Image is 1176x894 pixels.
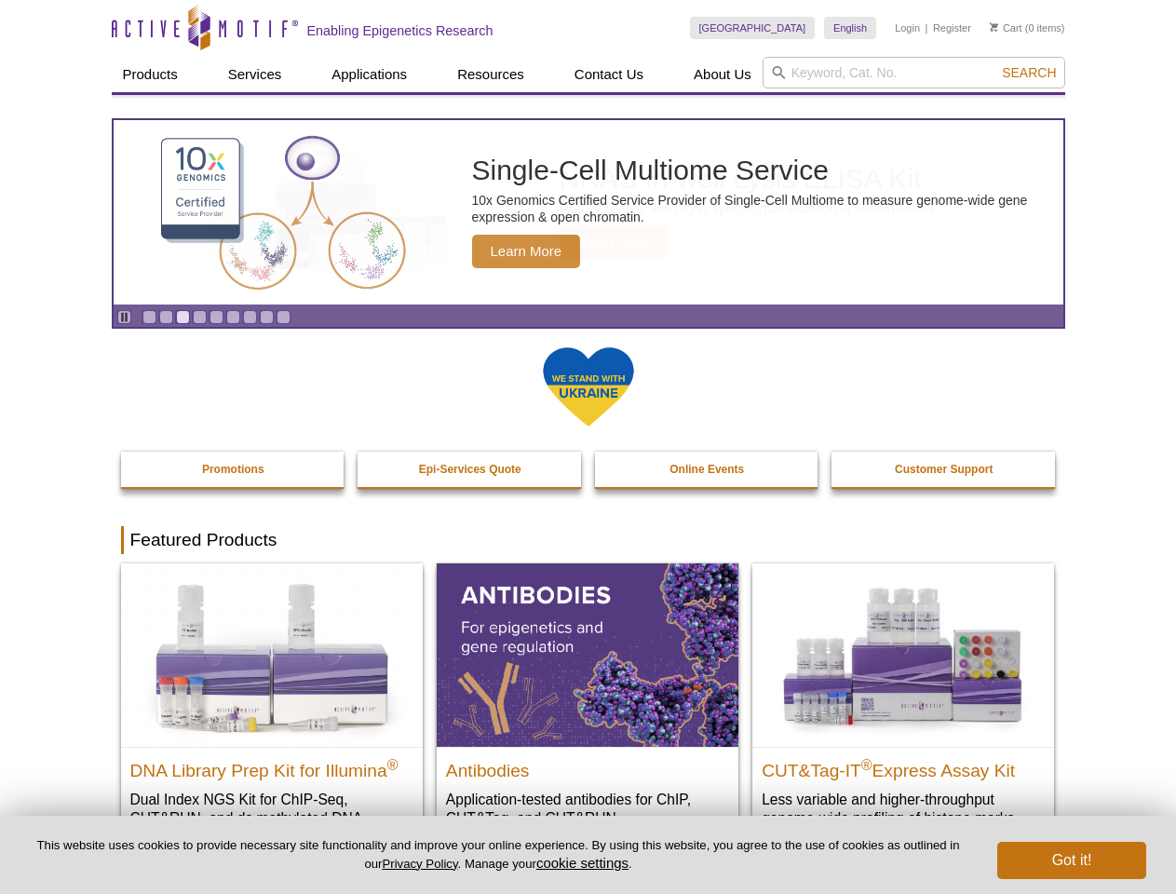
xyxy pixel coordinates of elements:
[210,310,223,324] a: Go to slide 5
[121,563,423,746] img: DNA Library Prep Kit for Illumina
[536,855,629,871] button: cookie settings
[446,57,535,92] a: Resources
[159,310,173,324] a: Go to slide 2
[763,57,1065,88] input: Keyword, Cat. No.
[202,463,264,476] strong: Promotions
[690,17,816,39] a: [GEOGRAPHIC_DATA]
[861,756,872,772] sup: ®
[387,756,399,772] sup: ®
[824,17,876,39] a: English
[762,790,1045,828] p: Less variable and higher-throughput genome-wide profiling of histone marks​.
[121,526,1056,554] h2: Featured Products
[997,842,1146,879] button: Got it!
[595,452,820,487] a: Online Events
[130,790,413,847] p: Dual Index NGS Kit for ChIP-Seq, CUT&RUN, and ds methylated DNA assays.
[217,57,293,92] a: Services
[419,463,521,476] strong: Epi-Services Quote
[437,563,738,846] a: All Antibodies Antibodies Application-tested antibodies for ChIP, CUT&Tag, and CUT&RUN.
[895,463,993,476] strong: Customer Support
[30,837,966,873] p: This website uses cookies to provide necessary site functionality and improve your online experie...
[176,310,190,324] a: Go to slide 3
[683,57,763,92] a: About Us
[382,857,457,871] a: Privacy Policy
[563,57,655,92] a: Contact Us
[990,22,998,32] img: Your Cart
[117,310,131,324] a: Toggle autoplay
[243,310,257,324] a: Go to slide 7
[446,790,729,828] p: Application-tested antibodies for ChIP, CUT&Tag, and CUT&RUN.
[226,310,240,324] a: Go to slide 6
[114,120,1063,305] a: Single-Cell Multiome Service Single-Cell Multiome Service 10x Genomics Certified Service Provider...
[472,156,1054,184] h2: Single-Cell Multiome Service
[260,310,274,324] a: Go to slide 8
[990,21,1022,34] a: Cart
[996,64,1061,81] button: Search
[472,192,1054,225] p: 10x Genomics Certified Service Provider of Single-Cell Multiome to measure genome-wide gene expre...
[752,563,1054,746] img: CUT&Tag-IT® Express Assay Kit
[437,563,738,746] img: All Antibodies
[542,345,635,428] img: We Stand With Ukraine
[752,563,1054,846] a: CUT&Tag-IT® Express Assay Kit CUT&Tag-IT®Express Assay Kit Less variable and higher-throughput ge...
[895,21,920,34] a: Login
[358,452,583,487] a: Epi-Services Quote
[114,120,1063,305] article: Single-Cell Multiome Service
[121,563,423,864] a: DNA Library Prep Kit for Illumina DNA Library Prep Kit for Illumina® Dual Index NGS Kit for ChIP-...
[142,310,156,324] a: Go to slide 1
[762,752,1045,780] h2: CUT&Tag-IT Express Assay Kit
[130,752,413,780] h2: DNA Library Prep Kit for Illumina
[277,310,291,324] a: Go to slide 9
[669,463,744,476] strong: Online Events
[143,128,423,298] img: Single-Cell Multiome Service
[121,452,346,487] a: Promotions
[1002,65,1056,80] span: Search
[112,57,189,92] a: Products
[933,21,971,34] a: Register
[446,752,729,780] h2: Antibodies
[307,22,493,39] h2: Enabling Epigenetics Research
[990,17,1065,39] li: (0 items)
[472,235,581,268] span: Learn More
[320,57,418,92] a: Applications
[926,17,928,39] li: |
[193,310,207,324] a: Go to slide 4
[831,452,1057,487] a: Customer Support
